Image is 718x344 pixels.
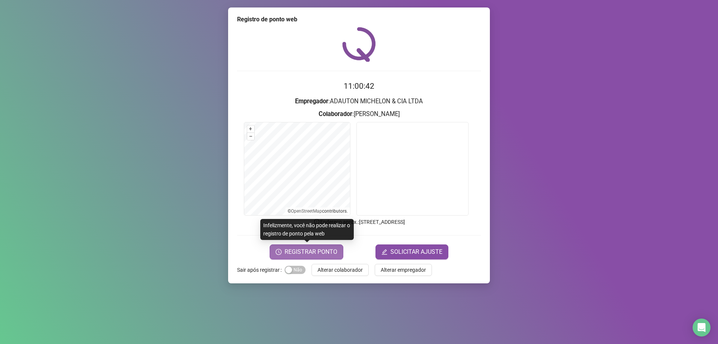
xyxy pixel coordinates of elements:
button: Alterar empregador [375,264,432,276]
a: OpenStreetMap [291,208,322,214]
span: REGISTRAR PONTO [285,247,337,256]
div: Infelizmente, você não pode realizar o registro de ponto pela web [260,219,354,240]
strong: Colaborador [319,110,352,118]
button: REGISTRAR PONTO [270,244,343,259]
span: Alterar empregador [381,266,426,274]
span: edit [381,249,387,255]
label: Sair após registrar [237,264,285,276]
time: 11:00:42 [344,82,374,91]
div: Registro de ponto web [237,15,481,24]
img: QRPoint [342,27,376,62]
span: clock-circle [276,249,282,255]
span: Alterar colaborador [317,266,363,274]
strong: Empregador [295,98,328,105]
span: SOLICITAR AJUSTE [390,247,442,256]
span: info-circle [313,218,320,225]
button: Alterar colaborador [312,264,369,276]
p: Endereço aprox. : [STREET_ADDRESS] [237,218,481,226]
button: + [247,125,254,133]
h3: : [PERSON_NAME] [237,109,481,119]
div: Open Intercom Messenger [693,319,711,337]
button: editSOLICITAR AJUSTE [375,244,448,259]
li: © contributors. [288,208,348,214]
button: – [247,133,254,140]
h3: : ADAUTON MICHELON & CIA LTDA [237,97,481,106]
